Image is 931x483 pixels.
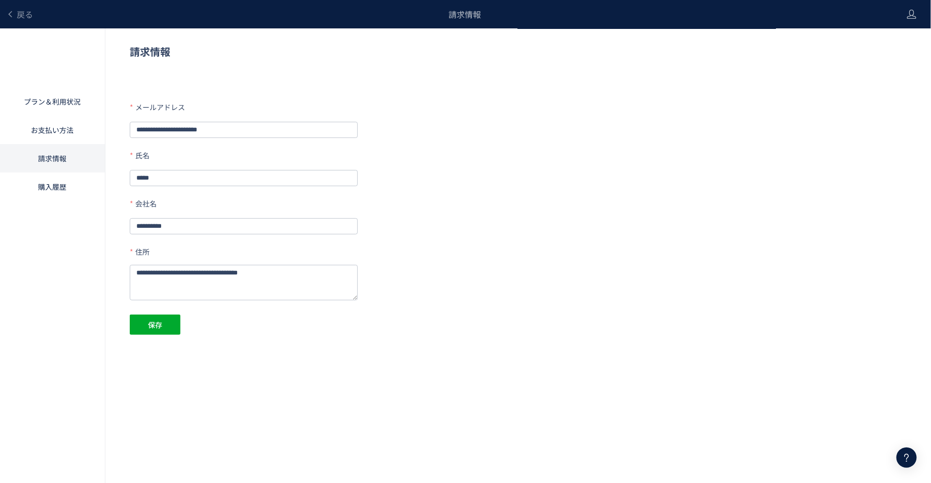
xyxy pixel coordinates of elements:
[17,8,33,20] span: 戻る
[130,195,358,217] label: 会社名
[148,315,162,335] span: 保存
[130,315,180,335] button: 保存
[130,99,358,120] label: メールアドレス
[130,244,358,265] label: 住所
[130,45,907,58] p: 請求情報
[130,147,358,168] label: 氏名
